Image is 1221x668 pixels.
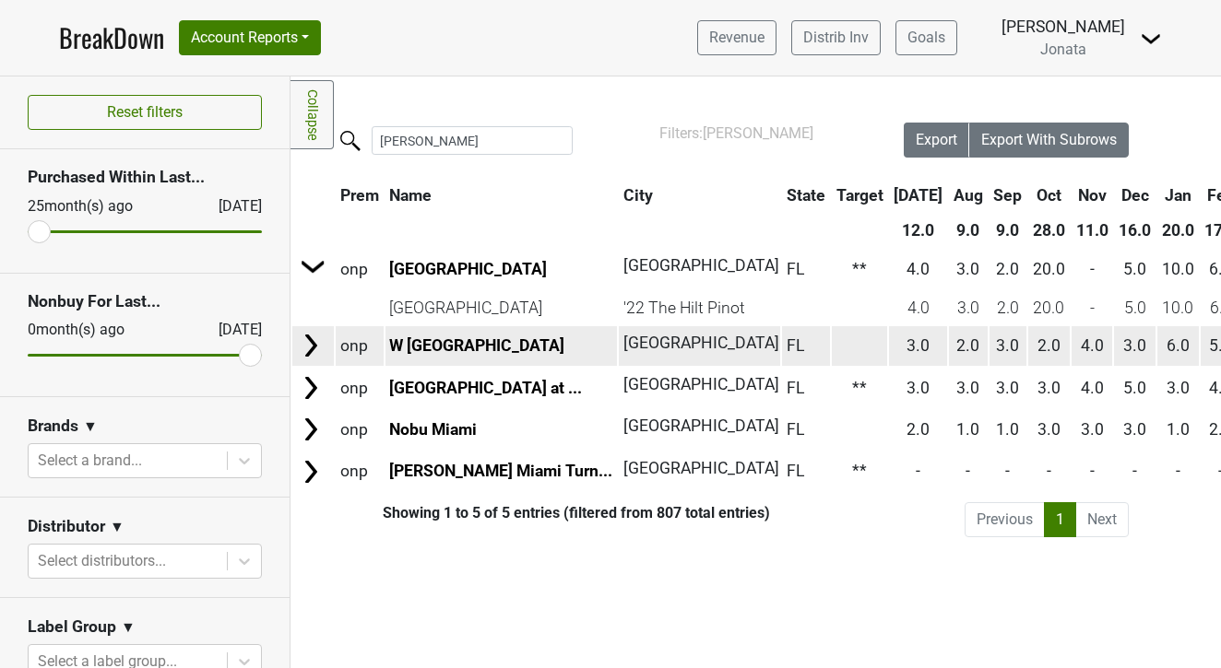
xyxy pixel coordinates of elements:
span: Jonata [1040,41,1086,58]
span: - [966,462,970,480]
span: [PERSON_NAME] [703,124,813,142]
span: FL [787,336,804,355]
span: 3.0 [1037,379,1061,397]
div: Filters: [659,123,852,145]
span: - [1132,462,1137,480]
span: 3.0 [1167,379,1190,397]
img: Arrow right [300,252,327,280]
img: Arrow right [297,374,325,402]
span: 4.0 [907,260,930,278]
a: Collapse [290,80,334,149]
a: Distrib Inv [791,20,881,55]
img: Dropdown Menu [1140,28,1162,50]
span: 3.0 [907,379,930,397]
div: [DATE] [202,319,262,341]
th: City: activate to sort column ascending [619,179,771,212]
th: 9.0 [990,214,1027,247]
div: 0 month(s) ago [28,319,174,341]
th: Aug: activate to sort column ascending [949,179,988,212]
th: State: activate to sort column ascending [782,179,830,212]
td: 5.0 [1114,291,1156,324]
span: [GEOGRAPHIC_DATA] [623,334,779,352]
span: 3.0 [956,260,979,278]
td: 10.0 [1157,291,1199,324]
button: Export With Subrows [969,123,1129,158]
img: Arrow right [297,332,325,359]
h3: Brands [28,416,78,436]
span: ▼ [110,516,124,538]
th: &nbsp;: activate to sort column ascending [292,179,334,212]
span: 3.0 [996,379,1019,397]
span: Export With Subrows [981,131,1117,148]
span: 4.0 [1081,379,1104,397]
a: W [GEOGRAPHIC_DATA] [389,336,564,355]
div: 25 month(s) ago [28,195,174,217]
th: Name: activate to sort column ascending [385,179,618,212]
td: - [1072,291,1113,324]
span: FL [787,420,804,439]
span: [GEOGRAPHIC_DATA] [623,459,779,477]
th: Jul: activate to sort column ascending [889,179,947,212]
span: 3.0 [1123,336,1146,355]
a: Nobu Miami [389,420,477,439]
span: 2.0 [996,260,1019,278]
a: 1 [1044,502,1076,537]
th: Nov: activate to sort column ascending [1072,179,1113,212]
button: Reset filters [28,95,262,130]
span: Prem [340,186,379,205]
div: Showing 1 to 5 of 5 entries (filtered from 807 total entries) [290,504,770,522]
td: 3.0 [949,291,988,324]
span: 4.0 [1081,336,1104,355]
span: [GEOGRAPHIC_DATA] [623,375,779,393]
th: Dec: activate to sort column ascending [1114,179,1156,212]
th: Sep: activate to sort column ascending [990,179,1027,212]
span: 10.0 [1162,260,1194,278]
span: 3.0 [996,336,1019,355]
th: 9.0 [949,214,988,247]
td: 2.0 [990,291,1027,324]
span: 1.0 [1167,420,1190,439]
a: [GEOGRAPHIC_DATA] at ... [389,379,582,397]
a: Revenue [697,20,776,55]
span: 5.0 [1123,260,1146,278]
span: FL [787,260,804,278]
h3: Label Group [28,617,116,637]
div: [PERSON_NAME] [1002,15,1125,39]
th: 12.0 [889,214,947,247]
img: Arrow right [297,416,325,443]
td: onp [336,249,384,288]
span: 3.0 [907,336,930,355]
span: [GEOGRAPHIC_DATA] [623,416,779,435]
span: 3.0 [1123,420,1146,439]
td: '22 The Hilt Pinot [619,291,780,324]
button: Account Reports [179,20,321,55]
span: - [916,462,920,480]
th: Target: activate to sort column ascending [832,179,888,212]
a: [PERSON_NAME] Miami Turn... [389,462,612,480]
span: - [1047,462,1051,480]
button: Export [904,123,970,158]
td: onp [336,368,384,407]
td: onp [336,326,384,366]
td: 4.0 [889,291,947,324]
span: FL [787,379,804,397]
td: onp [336,451,384,491]
span: 20.0 [1033,260,1065,278]
span: ▼ [121,616,136,639]
span: - [1090,462,1095,480]
a: BreakDown [59,18,164,57]
span: 3.0 [1037,420,1061,439]
span: - [1090,260,1095,278]
span: - [1176,462,1180,480]
td: onp [336,409,384,449]
th: 20.0 [1157,214,1199,247]
span: 6.0 [1167,336,1190,355]
span: - [1005,462,1010,480]
th: 16.0 [1114,214,1156,247]
h3: Purchased Within Last... [28,168,262,187]
th: 11.0 [1072,214,1113,247]
span: 5.0 [1123,379,1146,397]
span: 1.0 [956,420,979,439]
span: [GEOGRAPHIC_DATA] [623,256,779,275]
span: 2.0 [956,336,979,355]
